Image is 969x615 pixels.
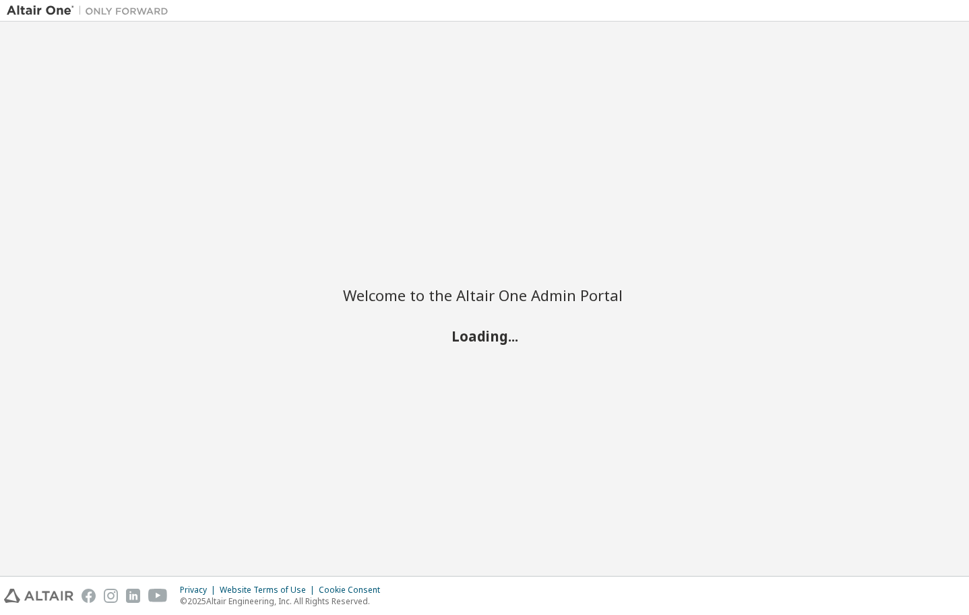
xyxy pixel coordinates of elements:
[4,589,73,603] img: altair_logo.svg
[180,595,388,607] p: © 2025 Altair Engineering, Inc. All Rights Reserved.
[343,327,626,344] h2: Loading...
[7,4,175,18] img: Altair One
[148,589,168,603] img: youtube.svg
[343,286,626,304] h2: Welcome to the Altair One Admin Portal
[180,585,220,595] div: Privacy
[319,585,388,595] div: Cookie Consent
[82,589,96,603] img: facebook.svg
[220,585,319,595] div: Website Terms of Use
[104,589,118,603] img: instagram.svg
[126,589,140,603] img: linkedin.svg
